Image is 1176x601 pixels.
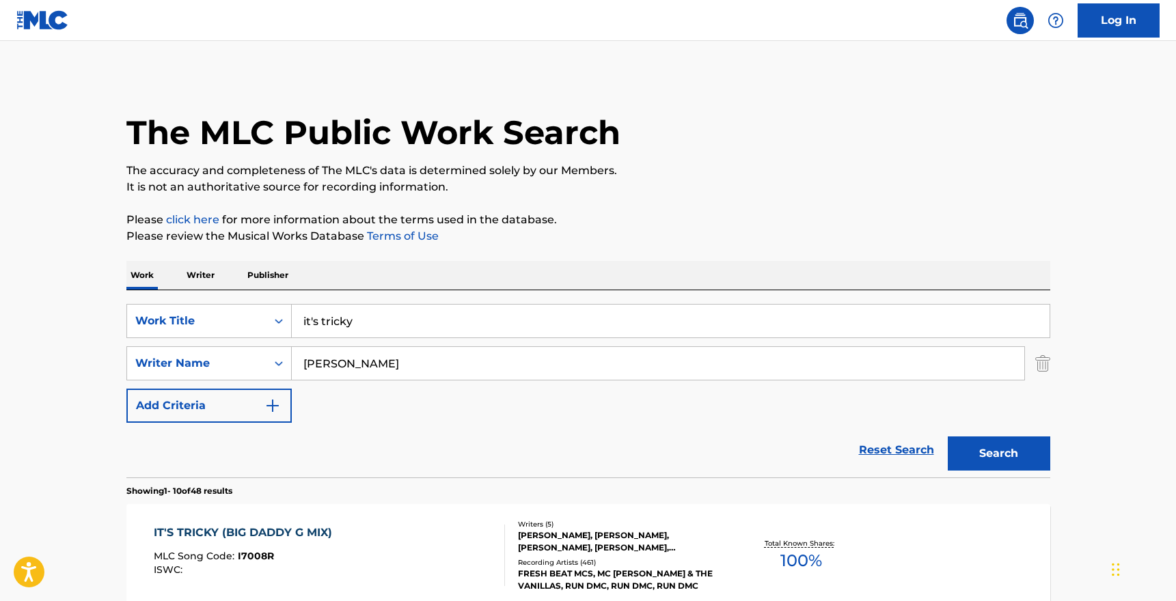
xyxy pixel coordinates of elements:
p: It is not an authoritative source for recording information. [126,179,1050,195]
div: Work Title [135,313,258,329]
div: Recording Artists ( 461 ) [518,557,724,568]
div: Drag [1112,549,1120,590]
p: Showing 1 - 10 of 48 results [126,485,232,497]
p: The accuracy and completeness of The MLC's data is determined solely by our Members. [126,163,1050,179]
p: Please review the Musical Works Database [126,228,1050,244]
div: FRESH BEAT MCS, MC [PERSON_NAME] & THE VANILLAS, RUN DMC, RUN DMC, RUN DMC [518,568,724,592]
a: Terms of Use [364,229,439,242]
p: Total Known Shares: [765,538,838,548]
span: 100 % [780,548,822,573]
h1: The MLC Public Work Search [126,112,620,153]
p: Work [126,261,158,290]
div: IT'S TRICKY (BIG DADDY G MIX) [154,525,339,541]
p: Writer [182,261,219,290]
img: MLC Logo [16,10,69,30]
img: 9d2ae6d4665cec9f34b9.svg [264,397,281,414]
span: ISWC : [154,563,186,576]
a: click here [166,213,219,226]
a: Reset Search [852,435,941,465]
span: I7008R [238,550,274,562]
button: Search [948,436,1050,471]
img: search [1012,12,1028,29]
span: MLC Song Code : [154,550,238,562]
div: [PERSON_NAME], [PERSON_NAME], [PERSON_NAME], [PERSON_NAME], [PERSON_NAME] [518,529,724,554]
img: help [1048,12,1064,29]
button: Add Criteria [126,389,292,423]
a: Public Search [1007,7,1034,34]
div: Help [1042,7,1069,34]
div: Writer Name [135,355,258,372]
p: Publisher [243,261,292,290]
form: Search Form [126,304,1050,477]
p: Please for more information about the terms used in the database. [126,212,1050,228]
a: Log In [1078,3,1160,38]
img: Delete Criterion [1035,346,1050,380]
iframe: Chat Widget [1108,535,1176,601]
div: Writers ( 5 ) [518,519,724,529]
